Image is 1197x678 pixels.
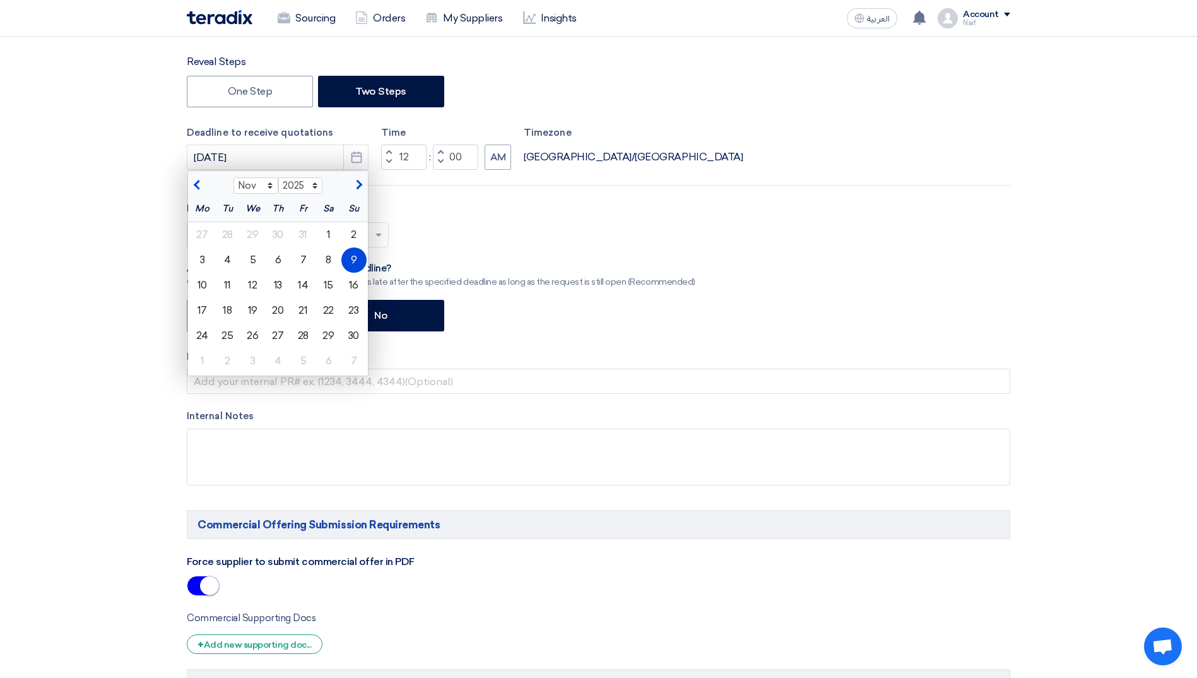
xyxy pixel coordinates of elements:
[341,247,367,273] div: 9
[433,145,478,170] input: Minutes
[187,350,1010,364] label: Purchase Request Number (PR#)
[240,273,266,298] div: 12
[513,4,587,32] a: Insights
[291,222,316,247] div: 31
[187,369,1010,394] input: Add your internal PR# ex. (1234, 3444, 4344)(Optional)
[291,323,316,348] div: 28
[316,222,341,247] div: 1
[187,10,252,25] img: Teradix logo
[266,222,291,247] div: 30
[190,222,215,247] div: 27
[266,196,291,222] div: Th
[187,409,1010,424] label: Internal Notes
[427,150,433,165] div: :
[215,196,240,222] div: Tu
[187,634,322,654] div: Add new supporting doc...
[190,196,215,222] div: Mo
[215,222,240,247] div: 28
[187,275,695,288] div: Give a chance to suppliers to submit their offers late after the specified deadline as long as th...
[938,8,958,28] img: profile_test.png
[318,300,444,331] label: No
[316,348,341,374] div: 6
[187,145,369,170] input: yyyy-mm-dd
[240,222,266,247] div: 29
[198,639,204,651] span: +
[187,76,313,107] label: One Step
[187,611,316,626] label: Commercial Supporting Docs
[316,273,341,298] div: 15
[215,323,240,348] div: 25
[524,126,743,140] label: Timezone
[316,323,341,348] div: 29
[268,4,345,32] a: Sourcing
[187,201,262,216] label: Request Priority
[963,20,1010,27] div: Naif
[187,54,1010,69] div: Reveal Steps
[291,348,316,374] div: 5
[485,145,511,170] button: AM
[381,145,427,170] input: Hours
[190,298,215,323] div: 17
[266,348,291,374] div: 4
[190,247,215,273] div: 3
[341,273,367,298] div: 16
[318,76,444,107] label: Two Steps
[291,298,316,323] div: 21
[341,222,367,247] div: 2
[1144,627,1182,665] div: Open chat
[215,298,240,323] div: 18
[187,263,695,275] div: ِAllow receiving quotations after this deadline?
[524,150,743,165] div: [GEOGRAPHIC_DATA]/[GEOGRAPHIC_DATA]
[240,298,266,323] div: 19
[381,126,511,140] label: Time
[316,247,341,273] div: 8
[190,273,215,298] div: 10
[240,196,266,222] div: We
[190,323,215,348] div: 24
[187,554,415,569] label: Force supplier to submit commercial offer in PDF
[963,9,999,20] div: Account
[190,348,215,374] div: 1
[316,298,341,323] div: 22
[215,273,240,298] div: 11
[867,15,890,23] span: العربية
[187,126,369,140] label: Deadline to receive quotations
[341,323,367,348] div: 30
[316,196,341,222] div: Sa
[291,273,316,298] div: 14
[240,348,266,374] div: 3
[240,247,266,273] div: 5
[187,510,1010,539] h5: Commercial Offering Submission Requirements
[187,300,313,331] label: Yes
[291,247,316,273] div: 7
[266,298,291,323] div: 20
[240,323,266,348] div: 26
[266,247,291,273] div: 6
[266,323,291,348] div: 27
[215,247,240,273] div: 4
[341,348,367,374] div: 7
[291,196,316,222] div: Fr
[345,4,415,32] a: Orders
[341,298,367,323] div: 23
[266,273,291,298] div: 13
[415,4,512,32] a: My Suppliers
[847,8,897,28] button: العربية
[341,196,367,222] div: Su
[215,348,240,374] div: 2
